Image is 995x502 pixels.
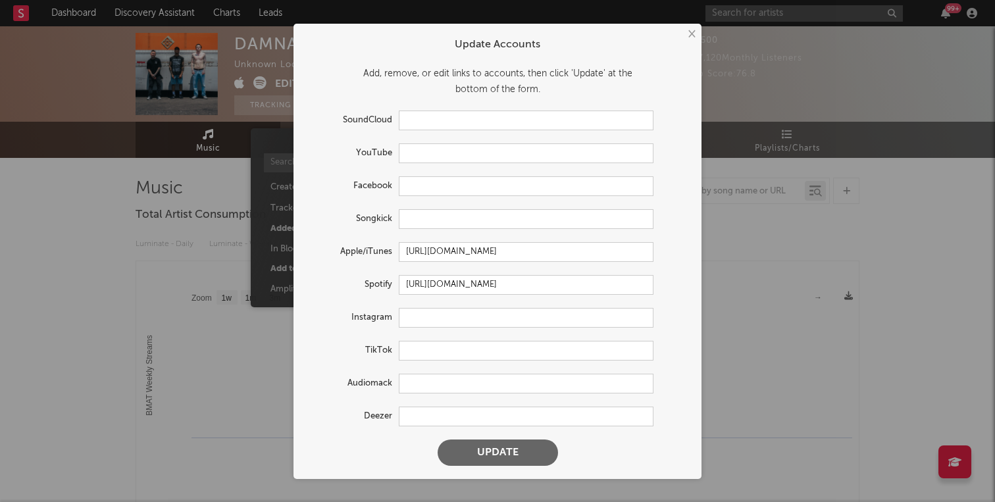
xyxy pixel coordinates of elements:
label: Audiomack [307,376,399,391]
label: YouTube [307,145,399,161]
label: Songkick [307,211,399,227]
label: Facebook [307,178,399,194]
div: Add, remove, or edit links to accounts, then click 'Update' at the bottom of the form. [307,66,688,97]
div: Update Accounts [307,37,688,53]
label: Apple/iTunes [307,244,399,260]
label: TikTok [307,343,399,359]
label: Spotify [307,277,399,293]
label: Instagram [307,310,399,326]
button: × [684,27,698,41]
label: SoundCloud [307,113,399,128]
button: Update [438,439,558,466]
label: Deezer [307,409,399,424]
